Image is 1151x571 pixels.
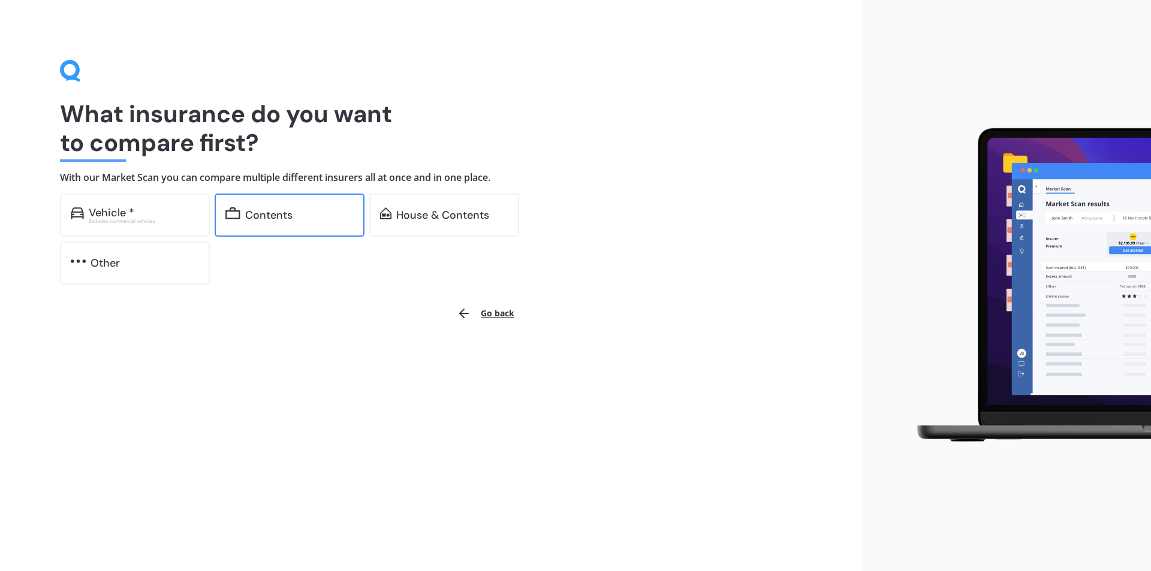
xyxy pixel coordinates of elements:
[89,207,134,219] div: Vehicle *
[245,209,293,221] div: Contents
[396,209,489,221] div: House & Contents
[71,207,84,219] img: car.f15378c7a67c060ca3f3.svg
[380,207,391,219] img: home-and-contents.b802091223b8502ef2dd.svg
[91,257,120,269] div: Other
[450,299,522,328] button: Go back
[60,99,803,157] h1: What insurance do you want to compare first?
[89,219,199,223] div: Excludes commercial vehicles
[71,255,86,267] img: other.81dba5aafe580aa69f38.svg
[900,121,1151,451] img: laptop.webp
[60,171,803,184] h4: With our Market Scan you can compare multiple different insurers all at once and in one place.
[225,207,240,219] img: content.01f40a52572271636b6f.svg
